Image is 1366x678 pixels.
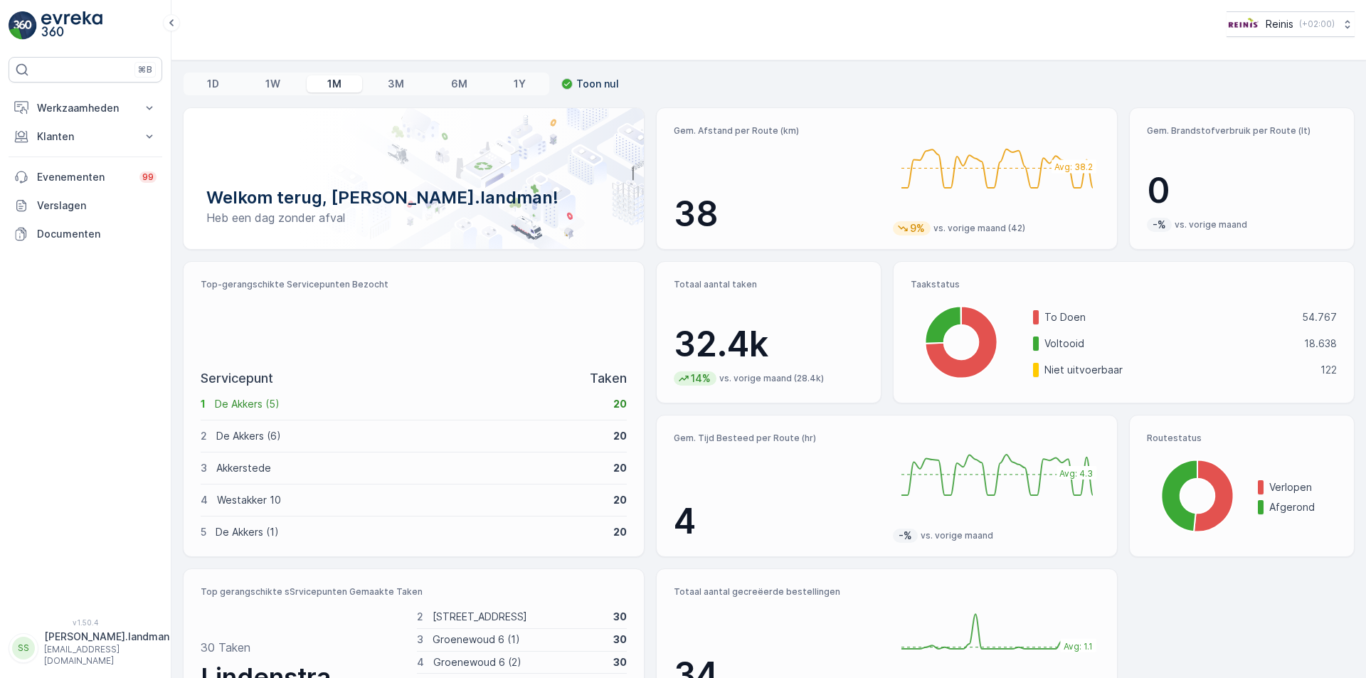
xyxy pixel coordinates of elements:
p: 4 [674,500,881,543]
p: [STREET_ADDRESS] [433,610,605,624]
p: 1D [207,77,219,91]
p: ( +02:00 ) [1299,18,1335,30]
p: vs. vorige maand (28.4k) [719,373,824,384]
p: Taken [590,369,627,388]
p: 4 [417,655,424,669]
p: 30 [613,655,627,669]
p: Top gerangschikte sSrvicepunten Gemaakte Taken [201,586,627,598]
p: Groenewoud 6 (2) [433,655,605,669]
p: 20 [613,429,627,443]
p: 9% [909,221,926,235]
p: 38 [674,193,881,235]
p: Welkom terug, [PERSON_NAME].landman! [206,186,621,209]
p: Afgerond [1269,500,1337,514]
p: vs. vorige maand [1175,219,1247,231]
button: Reinis(+02:00) [1227,11,1355,37]
p: -% [1151,218,1168,232]
p: Reinis [1266,17,1293,31]
p: Werkzaamheden [37,101,134,115]
p: De Akkers (5) [215,397,604,411]
p: Voltooid [1044,337,1295,351]
p: 3 [417,632,423,647]
p: 20 [613,461,627,475]
p: 20 [613,397,627,411]
p: 18.638 [1304,337,1337,351]
p: 1 [201,397,206,411]
p: 54.767 [1302,310,1337,324]
button: Klanten [9,122,162,151]
p: 122 [1320,363,1337,377]
p: 0 [1147,169,1337,212]
p: Niet uitvoerbaar [1044,363,1311,377]
a: Verslagen [9,191,162,220]
p: vs. vorige maand [921,530,993,541]
a: Evenementen99 [9,163,162,191]
p: Toon nul [576,77,619,91]
p: 3 [201,461,207,475]
p: vs. vorige maand (42) [933,223,1025,234]
p: 3M [388,77,404,91]
p: Westakker 10 [217,493,604,507]
p: ⌘B [138,64,152,75]
p: 30 Taken [201,639,250,656]
img: logo [9,11,37,40]
p: [PERSON_NAME].landman [44,630,169,644]
img: Reinis-Logo-Vrijstaand_Tekengebied-1-copy2_aBO4n7j.png [1227,16,1260,32]
p: Gem. Afstand per Route (km) [674,125,881,137]
p: Evenementen [37,170,131,184]
p: Totaal aantal gecreëerde bestellingen [674,586,881,598]
p: 5 [201,525,206,539]
p: Top-gerangschikte Servicepunten Bezocht [201,279,627,290]
p: 1Y [514,77,526,91]
p: Verlopen [1269,480,1337,494]
span: v 1.50.4 [9,618,162,627]
p: [EMAIL_ADDRESS][DOMAIN_NAME] [44,644,169,667]
p: 2 [417,610,423,624]
p: -% [897,529,914,543]
p: 4 [201,493,208,507]
p: 30 [613,610,627,624]
p: 20 [613,525,627,539]
p: 1M [327,77,341,91]
p: De Akkers (1) [216,525,604,539]
p: 14% [689,371,712,386]
p: Heb een dag zonder afval [206,209,621,226]
div: SS [12,637,35,660]
p: 20 [613,493,627,507]
p: Taakstatus [911,279,1337,290]
p: 6M [451,77,467,91]
p: De Akkers (6) [216,429,604,443]
p: 30 [613,632,627,647]
p: Gem. Brandstofverbruik per Route (lt) [1147,125,1337,137]
p: Akkerstede [216,461,604,475]
button: SS[PERSON_NAME].landman[EMAIL_ADDRESS][DOMAIN_NAME] [9,630,162,667]
p: Servicepunt [201,369,273,388]
p: Klanten [37,129,134,144]
p: Routestatus [1147,433,1337,444]
p: 99 [142,171,154,183]
p: Verslagen [37,198,157,213]
p: Totaal aantal taken [674,279,864,290]
a: Documenten [9,220,162,248]
p: To Doen [1044,310,1293,324]
img: logo_light-DOdMpM7g.png [41,11,102,40]
button: Werkzaamheden [9,94,162,122]
p: 2 [201,429,207,443]
p: Documenten [37,227,157,241]
p: 32.4k [674,323,864,366]
p: 1W [265,77,280,91]
p: Groenewoud 6 (1) [433,632,605,647]
p: Gem. Tijd Besteed per Route (hr) [674,433,881,444]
